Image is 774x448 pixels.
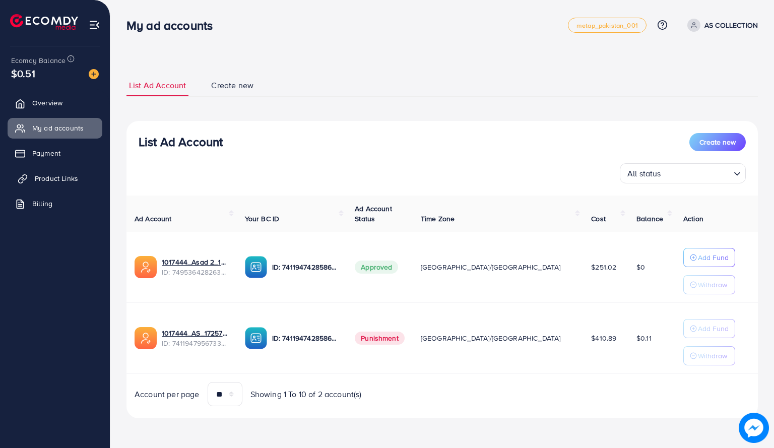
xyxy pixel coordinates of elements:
[162,328,229,338] a: 1017444_AS_1725728637638
[32,98,62,108] span: Overview
[591,333,616,343] span: $410.89
[162,338,229,348] span: ID: 7411947956733263888
[245,327,267,349] img: ic-ba-acc.ded83a64.svg
[35,173,78,183] span: Product Links
[139,135,223,149] h3: List Ad Account
[683,275,735,294] button: Withdraw
[250,389,362,400] span: Showing 1 To 10 of 2 account(s)
[620,163,746,183] div: Search for option
[89,69,99,79] img: image
[8,143,102,163] a: Payment
[355,204,392,224] span: Ad Account Status
[699,137,736,147] span: Create new
[591,214,606,224] span: Cost
[135,327,157,349] img: ic-ads-acc.e4c84228.svg
[664,164,730,181] input: Search for option
[689,133,746,151] button: Create new
[421,333,561,343] span: [GEOGRAPHIC_DATA]/[GEOGRAPHIC_DATA]
[129,80,186,91] span: List Ad Account
[591,262,616,272] span: $251.02
[272,332,339,344] p: ID: 7411947428586192913
[683,248,735,267] button: Add Fund
[636,333,652,343] span: $0.11
[8,118,102,138] a: My ad accounts
[126,18,221,33] h3: My ad accounts
[11,66,35,81] span: $0.51
[704,19,758,31] p: AS COLLECTION
[211,80,253,91] span: Create new
[739,413,769,443] img: image
[162,328,229,349] div: <span class='underline'>1017444_AS_1725728637638</span></br>7411947956733263888
[355,261,398,274] span: Approved
[8,194,102,214] a: Billing
[421,214,455,224] span: Time Zone
[698,279,727,291] p: Withdraw
[698,350,727,362] p: Withdraw
[683,19,758,32] a: AS COLLECTION
[8,93,102,113] a: Overview
[698,251,729,264] p: Add Fund
[162,257,229,278] div: <span class='underline'>1017444_Asad 2_1745150507456</span></br>7495364282637893649
[32,148,60,158] span: Payment
[135,389,200,400] span: Account per page
[162,257,229,267] a: 1017444_Asad 2_1745150507456
[135,214,172,224] span: Ad Account
[32,199,52,209] span: Billing
[8,168,102,188] a: Product Links
[245,256,267,278] img: ic-ba-acc.ded83a64.svg
[625,166,663,181] span: All status
[421,262,561,272] span: [GEOGRAPHIC_DATA]/[GEOGRAPHIC_DATA]
[576,22,638,29] span: metap_pakistan_001
[135,256,157,278] img: ic-ads-acc.e4c84228.svg
[89,19,100,31] img: menu
[32,123,84,133] span: My ad accounts
[568,18,647,33] a: metap_pakistan_001
[683,346,735,365] button: Withdraw
[11,55,66,66] span: Ecomdy Balance
[272,261,339,273] p: ID: 7411947428586192913
[636,262,645,272] span: $0
[162,267,229,277] span: ID: 7495364282637893649
[245,214,280,224] span: Your BC ID
[683,214,703,224] span: Action
[698,323,729,335] p: Add Fund
[10,14,78,30] img: logo
[355,332,405,345] span: Punishment
[636,214,663,224] span: Balance
[683,319,735,338] button: Add Fund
